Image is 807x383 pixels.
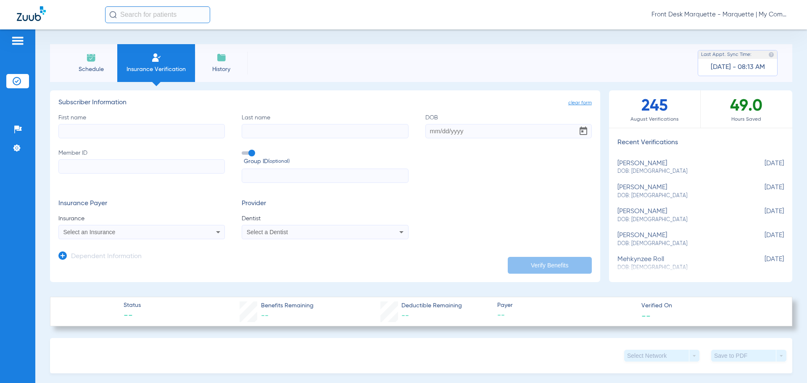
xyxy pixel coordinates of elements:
span: [DATE] [742,208,784,223]
span: -- [497,310,634,321]
img: Schedule [86,53,96,63]
h3: Recent Verifications [609,139,792,147]
img: Manual Insurance Verification [151,53,161,63]
input: DOBOpen calendar [425,124,592,138]
input: Last name [242,124,408,138]
button: Verify Benefits [508,257,592,274]
span: Select an Insurance [63,229,116,235]
h3: Subscriber Information [58,99,592,107]
div: [PERSON_NAME] [617,208,742,223]
label: Member ID [58,149,225,183]
span: August Verifications [609,115,700,124]
span: Status [124,301,141,310]
h3: Dependent Information [71,253,142,261]
img: Search Icon [109,11,117,18]
div: 245 [609,90,701,128]
div: [PERSON_NAME] [617,184,742,199]
input: Search for patients [105,6,210,23]
span: DOB: [DEMOGRAPHIC_DATA] [617,168,742,175]
span: Verified On [641,301,778,310]
div: mehkynzee roll [617,256,742,271]
span: [DATE] - 08:13 AM [711,63,765,71]
label: Last name [242,114,408,138]
span: Payer [497,301,634,310]
span: [DATE] [742,160,784,175]
span: [DATE] [742,256,784,271]
button: Open calendar [575,123,592,140]
span: Deductible Remaining [401,301,462,310]
span: -- [401,312,409,320]
span: Group ID [244,157,408,166]
span: Schedule [71,65,111,74]
span: -- [261,312,269,320]
span: Last Appt. Sync Time: [701,50,752,59]
img: Zuub Logo [17,6,46,21]
img: History [216,53,227,63]
span: Select a Dentist [247,229,288,235]
span: Insurance [58,214,225,223]
span: -- [124,310,141,322]
img: last sync help info [768,52,774,58]
label: First name [58,114,225,138]
span: [DATE] [742,232,784,247]
span: DOB: [DEMOGRAPHIC_DATA] [617,216,742,224]
span: -- [641,311,651,320]
span: clear form [568,99,592,107]
span: Hours Saved [701,115,792,124]
span: [DATE] [742,184,784,199]
div: [PERSON_NAME] [617,232,742,247]
span: Benefits Remaining [261,301,314,310]
img: hamburger-icon [11,36,24,46]
label: DOB [425,114,592,138]
span: Front Desk Marquette - Marquette | My Community Dental Centers [651,11,790,19]
span: Dentist [242,214,408,223]
input: Member ID [58,159,225,174]
div: [PERSON_NAME] [617,160,742,175]
h3: Insurance Payer [58,200,225,208]
span: DOB: [DEMOGRAPHIC_DATA] [617,240,742,248]
span: Insurance Verification [124,65,189,74]
small: (optional) [268,157,290,166]
div: 49.0 [701,90,792,128]
input: First name [58,124,225,138]
h3: Provider [242,200,408,208]
span: History [201,65,241,74]
span: DOB: [DEMOGRAPHIC_DATA] [617,192,742,200]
